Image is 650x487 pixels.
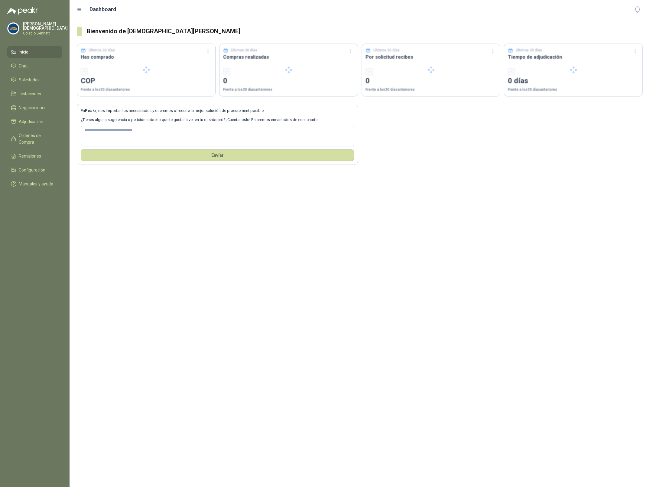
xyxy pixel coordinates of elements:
span: Negociaciones [19,104,47,111]
button: Envíar [81,149,354,161]
a: Negociaciones [7,102,62,113]
p: [PERSON_NAME] [DEMOGRAPHIC_DATA] [23,22,68,30]
img: Company Logo [8,23,19,34]
a: Chat [7,60,62,72]
span: Configuración [19,167,45,173]
a: Remisiones [7,150,62,162]
span: Chat [19,63,28,69]
a: Órdenes de Compra [7,130,62,148]
p: Colegio Bennett [23,31,68,35]
h3: Bienvenido de [DEMOGRAPHIC_DATA][PERSON_NAME] [86,27,643,36]
a: Licitaciones [7,88,62,100]
p: ¿Tienes alguna sugerencia o petición sobre lo que te gustaría ver en tu dashboard? ¡Cuéntanoslo! ... [81,117,354,123]
a: Manuales y ayuda [7,178,62,190]
span: Manuales y ayuda [19,181,53,187]
span: Órdenes de Compra [19,132,57,145]
p: En , nos importan tus necesidades y queremos ofrecerte la mejor solución de procurement posible. [81,108,354,114]
span: Remisiones [19,153,41,159]
span: Solicitudes [19,77,40,83]
span: Adjudicación [19,118,43,125]
span: Licitaciones [19,90,41,97]
img: Logo peakr [7,7,38,15]
a: Adjudicación [7,116,62,127]
a: Solicitudes [7,74,62,86]
h1: Dashboard [89,5,116,14]
b: Peakr [85,108,96,113]
span: Inicio [19,49,28,55]
a: Configuración [7,164,62,176]
a: Inicio [7,46,62,58]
